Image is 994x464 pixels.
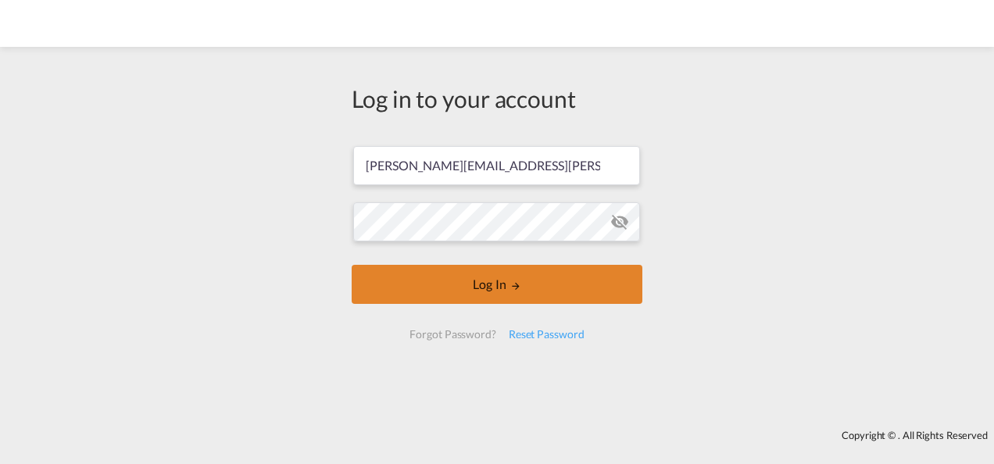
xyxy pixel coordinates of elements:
[610,212,629,231] md-icon: icon-eye-off
[352,265,642,304] button: LOGIN
[502,320,591,348] div: Reset Password
[403,320,502,348] div: Forgot Password?
[353,146,640,185] input: Enter email/phone number
[352,82,642,115] div: Log in to your account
